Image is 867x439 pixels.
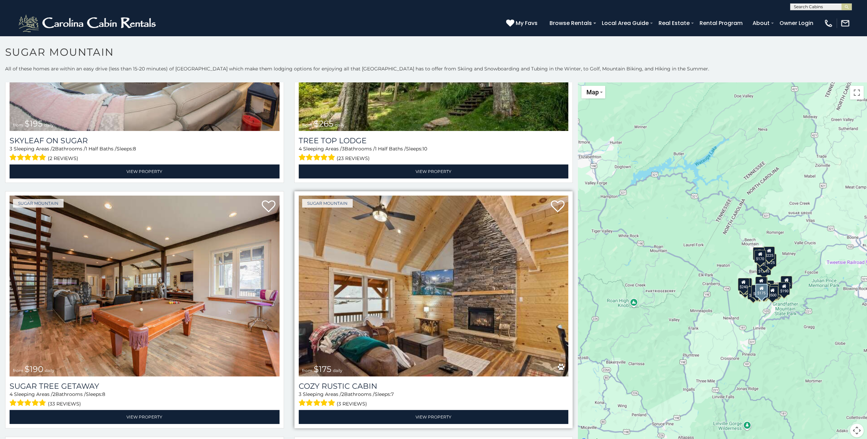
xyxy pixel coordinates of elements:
[755,284,768,297] div: $175
[341,391,344,397] span: 2
[337,154,370,163] span: (23 reviews)
[102,391,105,397] span: 8
[10,196,280,376] img: Sugar Tree Getaway
[598,17,652,29] a: Local Area Guide
[10,164,280,178] a: View Property
[506,19,539,28] a: My Favs
[10,196,280,376] a: Sugar Tree Getaway from $190 daily
[696,17,746,29] a: Rental Program
[824,18,833,28] img: phone-regular-white.png
[342,146,344,152] span: 3
[778,282,790,295] div: $190
[422,146,427,152] span: 10
[10,410,280,424] a: View Property
[299,391,569,408] div: Sleeping Areas / Bathrooms / Sleeps:
[299,146,302,152] span: 4
[747,287,759,300] div: $650
[10,145,280,163] div: Sleeping Areas / Bathrooms / Sleeps:
[767,286,778,299] div: $500
[13,122,23,128] span: from
[753,247,764,260] div: $240
[781,276,792,289] div: $155
[546,17,595,29] a: Browse Rentals
[850,424,864,437] button: Map camera controls
[17,13,159,34] img: White-1-2.png
[53,391,55,397] span: 2
[299,382,569,391] a: Cozy Rustic Cabin
[840,18,850,28] img: mail-regular-white.png
[333,368,342,373] span: daily
[551,200,564,214] a: Add to favorites
[516,19,538,27] span: My Favs
[299,196,569,376] a: Cozy Rustic Cabin from $175 daily
[581,86,605,98] button: Change map style
[10,136,280,145] a: Skyleaf on Sugar
[337,399,367,408] span: (3 reviews)
[25,119,43,129] span: $195
[763,247,775,260] div: $225
[85,146,117,152] span: 1 Half Baths /
[299,145,569,163] div: Sleeping Areas / Bathrooms / Sleeps:
[48,154,78,163] span: (2 reviews)
[52,146,55,152] span: 2
[25,364,43,374] span: $190
[314,119,334,129] span: $265
[133,146,136,152] span: 8
[586,89,598,96] span: Map
[770,284,782,297] div: $195
[299,136,569,145] a: Tree Top Lodge
[48,399,81,408] span: (33 reviews)
[765,254,776,267] div: $125
[762,280,774,293] div: $200
[749,17,773,29] a: About
[850,86,864,99] button: Toggle fullscreen view
[776,17,817,29] a: Owner Login
[757,262,771,275] div: $1,095
[655,17,693,29] a: Real Estate
[10,391,13,397] span: 4
[391,391,394,397] span: 7
[13,368,23,373] span: from
[13,199,64,208] a: Sugar Mountain
[45,368,54,373] span: daily
[302,368,312,373] span: from
[44,122,54,128] span: daily
[299,164,569,178] a: View Property
[755,277,767,290] div: $190
[754,250,766,263] div: $170
[299,196,569,376] img: Cozy Rustic Cabin
[375,146,406,152] span: 1 Half Baths /
[302,122,312,128] span: from
[751,285,763,298] div: $375
[299,410,569,424] a: View Property
[335,122,344,128] span: daily
[10,391,280,408] div: Sleeping Areas / Bathrooms / Sleeps:
[738,278,749,291] div: $240
[262,200,275,214] a: Add to favorites
[10,146,12,152] span: 3
[10,382,280,391] a: Sugar Tree Getaway
[299,391,301,397] span: 3
[302,199,353,208] a: Sugar Mountain
[314,364,331,374] span: $175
